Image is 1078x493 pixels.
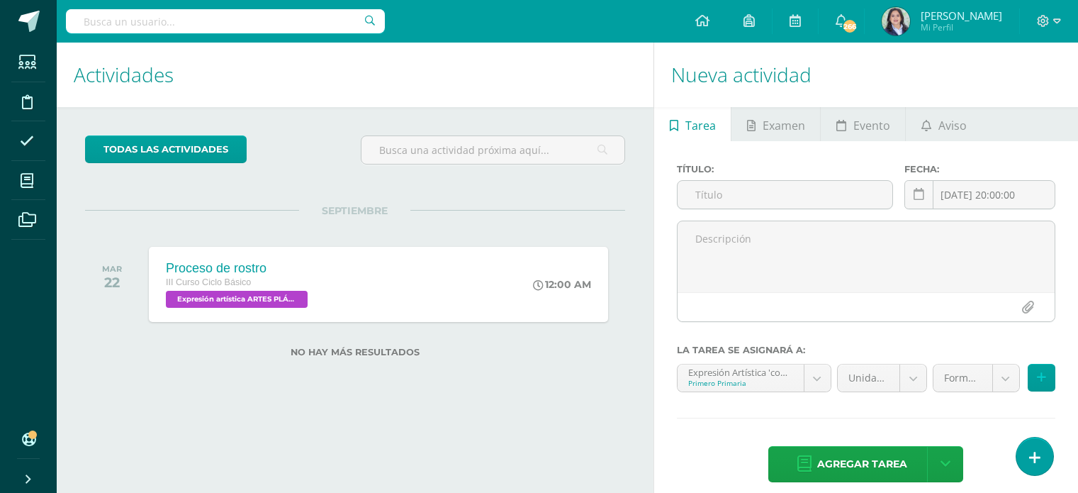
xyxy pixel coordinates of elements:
a: todas las Actividades [85,135,247,163]
h1: Actividades [74,43,636,107]
span: Expresión artística ARTES PLÁSTICAS 'A' [166,291,308,308]
div: 12:00 AM [533,278,591,291]
a: Unidad 1 [838,365,927,392]
label: Título: [677,164,893,175]
span: Examen [763,109,805,143]
span: Formativo (80.0%) [944,365,982,392]
span: [PERSON_NAME] [921,9,1002,23]
img: 76910bec831e7b1d48aa6c002559430a.png [882,7,910,35]
a: Tarea [654,107,731,141]
a: Evento [821,107,905,141]
span: SEPTIEMBRE [299,204,410,217]
span: Tarea [685,109,716,143]
span: Evento [853,109,890,143]
h1: Nueva actividad [671,43,1061,107]
span: Unidad 1 [848,365,889,392]
a: Expresión Artística 'compound--Expresión Artística'Primero Primaria [678,365,831,392]
input: Título [678,181,892,209]
input: Busca un usuario... [66,9,385,33]
label: Fecha: [904,164,1055,175]
input: Fecha de entrega [905,181,1055,209]
a: Aviso [906,107,982,141]
span: Mi Perfil [921,21,1002,33]
label: No hay más resultados [85,347,625,358]
span: Agregar tarea [817,447,907,482]
a: Examen [731,107,820,141]
input: Busca una actividad próxima aquí... [361,136,624,164]
span: III Curso Ciclo Básico [166,277,251,287]
a: Formativo (80.0%) [933,365,1019,392]
div: Proceso de rostro [166,261,311,276]
div: MAR [102,264,122,274]
div: 22 [102,274,122,291]
label: La tarea se asignará a: [677,345,1055,355]
div: Primero Primaria [688,378,793,388]
span: Aviso [938,109,967,143]
div: Expresión Artística 'compound--Expresión Artística' [688,365,793,378]
span: 266 [841,18,857,34]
